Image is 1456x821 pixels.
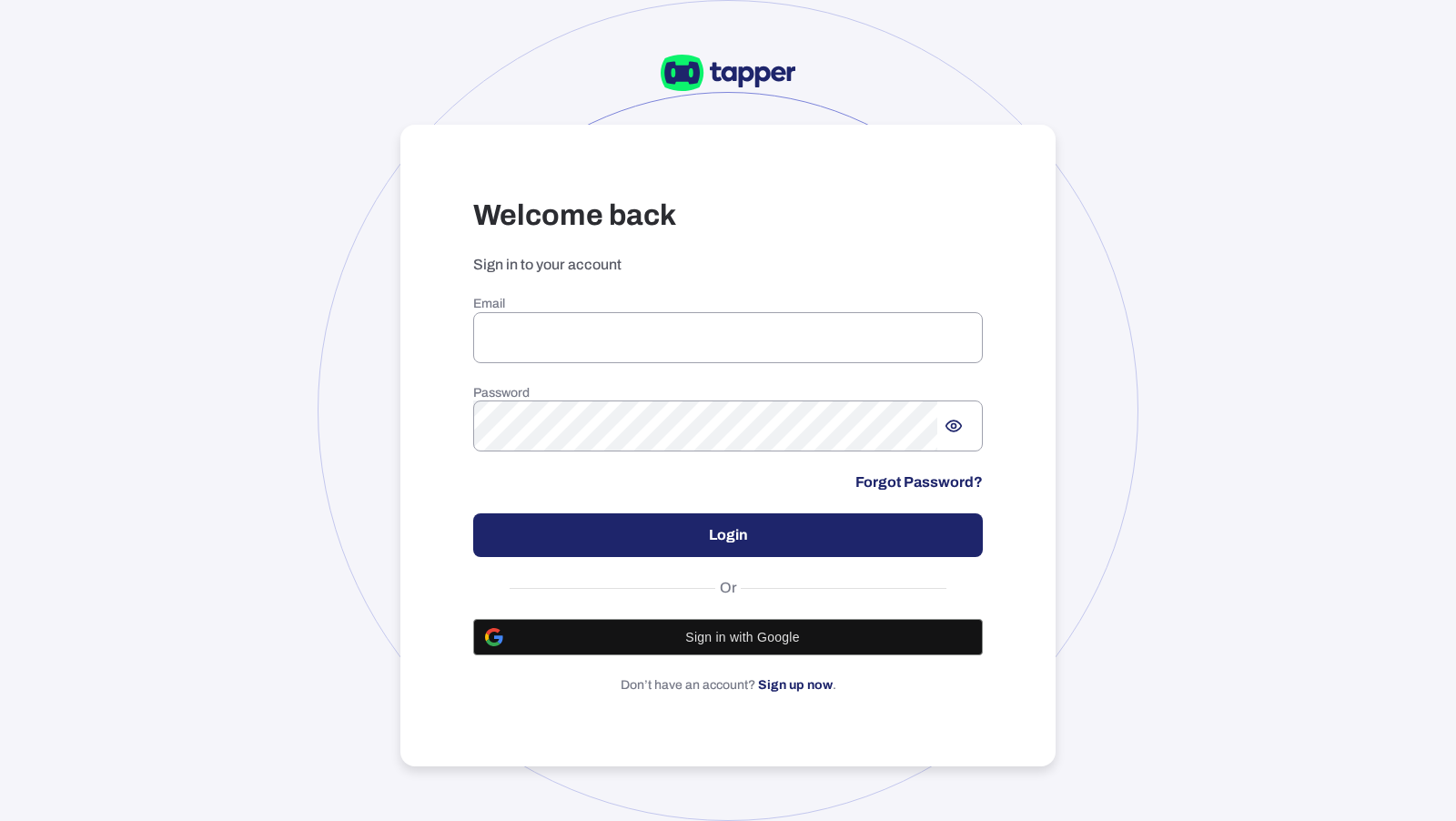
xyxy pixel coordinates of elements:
span: Sign in with Google [514,630,971,644]
p: Don’t have an account? . [473,677,983,694]
p: Sign in to your account [473,256,983,274]
a: Forgot Password? [855,473,983,492]
h6: Email [473,296,983,312]
h3: Welcome back [473,198,983,234]
button: Show password [937,410,970,442]
a: Sign up now [758,678,833,692]
button: Sign in with Google [473,619,983,655]
button: Login [473,513,983,557]
h6: Password [473,385,983,401]
span: Or [715,579,742,597]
